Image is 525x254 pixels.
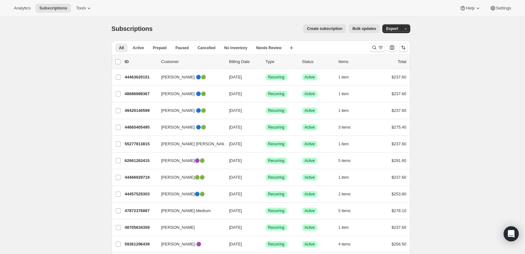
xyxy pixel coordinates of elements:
p: 59361296439 [125,241,156,247]
span: [DATE] [229,91,242,96]
span: Active [305,192,315,197]
span: Recurring [268,125,285,130]
span: [PERSON_NAME]🟣🟢 [161,158,205,164]
span: Subscriptions [39,6,67,11]
span: $253.80 [392,192,406,196]
span: Subscriptions [112,25,153,32]
p: Billing Date [229,59,261,65]
span: Recurring [268,225,285,230]
div: Items [339,59,370,65]
span: 1 item [339,225,349,230]
span: Settings [496,6,511,11]
span: [PERSON_NAME]-Medium [161,208,211,214]
div: 47872376887[PERSON_NAME]-Medium[DATE]SuccessRecurringSuccessActive5 items$278.10 [125,206,406,215]
button: 1 item [339,140,356,148]
span: Create subscription [307,26,342,31]
div: 44457525303[PERSON_NAME]🔵🟢[DATE]SuccessRecurringSuccessActive2 items$253.80 [125,190,406,199]
span: [DATE] [229,125,242,130]
div: 62661263415[PERSON_NAME]🟣🟢[DATE]SuccessRecurringSuccessActive5 items$291.60 [125,156,406,165]
button: 1 item [339,223,356,232]
span: Active [305,141,315,147]
button: Create new view [286,43,296,52]
div: 48705634359[PERSON_NAME][DATE]SuccessRecurringSuccessActive1 item$237.60 [125,223,406,232]
span: $237.60 [392,175,406,180]
span: Tools [76,6,86,11]
span: Active [305,225,315,230]
span: Active [305,108,315,113]
div: 49420140599[PERSON_NAME] 🔵🟢[DATE]SuccessRecurringSuccessActive1 item$237.60 [125,106,406,115]
button: Subscriptions [36,4,71,13]
span: [DATE] [229,75,242,79]
div: 59361296439[PERSON_NAME]-🟣[DATE]SuccessRecurringSuccessActive4 items$256.50 [125,240,406,249]
span: Needs Review [256,45,282,50]
p: ID [125,59,156,65]
span: [DATE] [229,225,242,230]
span: [DATE] [229,158,242,163]
p: Total [398,59,406,65]
span: Help [466,6,474,11]
span: $291.60 [392,158,406,163]
span: Recurring [268,242,285,247]
button: 5 items [339,156,358,165]
span: 2 items [339,192,351,197]
span: Prepaid [153,45,167,50]
span: [PERSON_NAME]🟢🟢 [161,174,205,181]
button: Customize table column order and visibility [388,43,396,52]
span: Active [305,125,315,130]
span: Bulk updates [352,26,376,31]
button: [PERSON_NAME]🟣🟢 [157,156,220,166]
p: 49420140599 [125,107,156,114]
span: 1 item [339,91,349,96]
button: Create subscription [303,24,346,33]
span: $278.10 [392,208,406,213]
div: 48686989367[PERSON_NAME] 🔵🟢[DATE]SuccessRecurringSuccessActive1 item$237.60 [125,89,406,98]
div: Type [266,59,297,65]
button: [PERSON_NAME] 🔵🟢 [157,89,220,99]
div: 44466929719[PERSON_NAME]🟢🟢[DATE]SuccessRecurringSuccessActive1 item$237.60 [125,173,406,182]
span: [PERSON_NAME]🔵🟢 [161,191,205,197]
span: Recurring [268,108,285,113]
span: [DATE] [229,175,242,180]
span: 5 items [339,158,351,163]
span: $237.60 [392,75,406,79]
span: 1 item [339,141,349,147]
span: All [119,45,124,50]
button: Help [456,4,484,13]
span: Cancelled [198,45,216,50]
span: Recurring [268,208,285,213]
p: 44466929719 [125,174,156,181]
span: Recurring [268,175,285,180]
span: 5 items [339,208,351,213]
button: 1 item [339,173,356,182]
button: 1 item [339,89,356,98]
p: 48686989367 [125,91,156,97]
span: [DATE] [229,141,242,146]
span: Recurring [268,75,285,80]
span: Recurring [268,91,285,96]
button: [PERSON_NAME] [PERSON_NAME]🟡🟢 [157,139,220,149]
span: $237.60 [392,141,406,146]
div: Open Intercom Messenger [504,226,519,241]
p: 48705634359 [125,224,156,231]
span: Active [305,158,315,163]
span: $237.60 [392,225,406,230]
button: Search and filter results [370,43,385,52]
span: Recurring [268,192,285,197]
span: Active [305,242,315,247]
span: 3 items [339,125,351,130]
button: Export [382,24,402,33]
div: IDCustomerBilling DateTypeStatusItemsTotal [125,59,406,65]
span: Analytics [14,6,30,11]
span: [PERSON_NAME] 🔵🟢 [161,124,206,130]
p: Customer [161,59,224,65]
button: [PERSON_NAME] [157,222,220,233]
span: Active [305,175,315,180]
span: [DATE] [229,208,242,213]
button: 5 items [339,206,358,215]
button: [PERSON_NAME]🟢🟢 [157,172,220,182]
span: [PERSON_NAME] 🔵🟢 [161,107,206,114]
span: $275.40 [392,125,406,130]
span: [PERSON_NAME] [PERSON_NAME]🟡🟢 [161,141,240,147]
button: Analytics [10,4,34,13]
p: Status [302,59,334,65]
